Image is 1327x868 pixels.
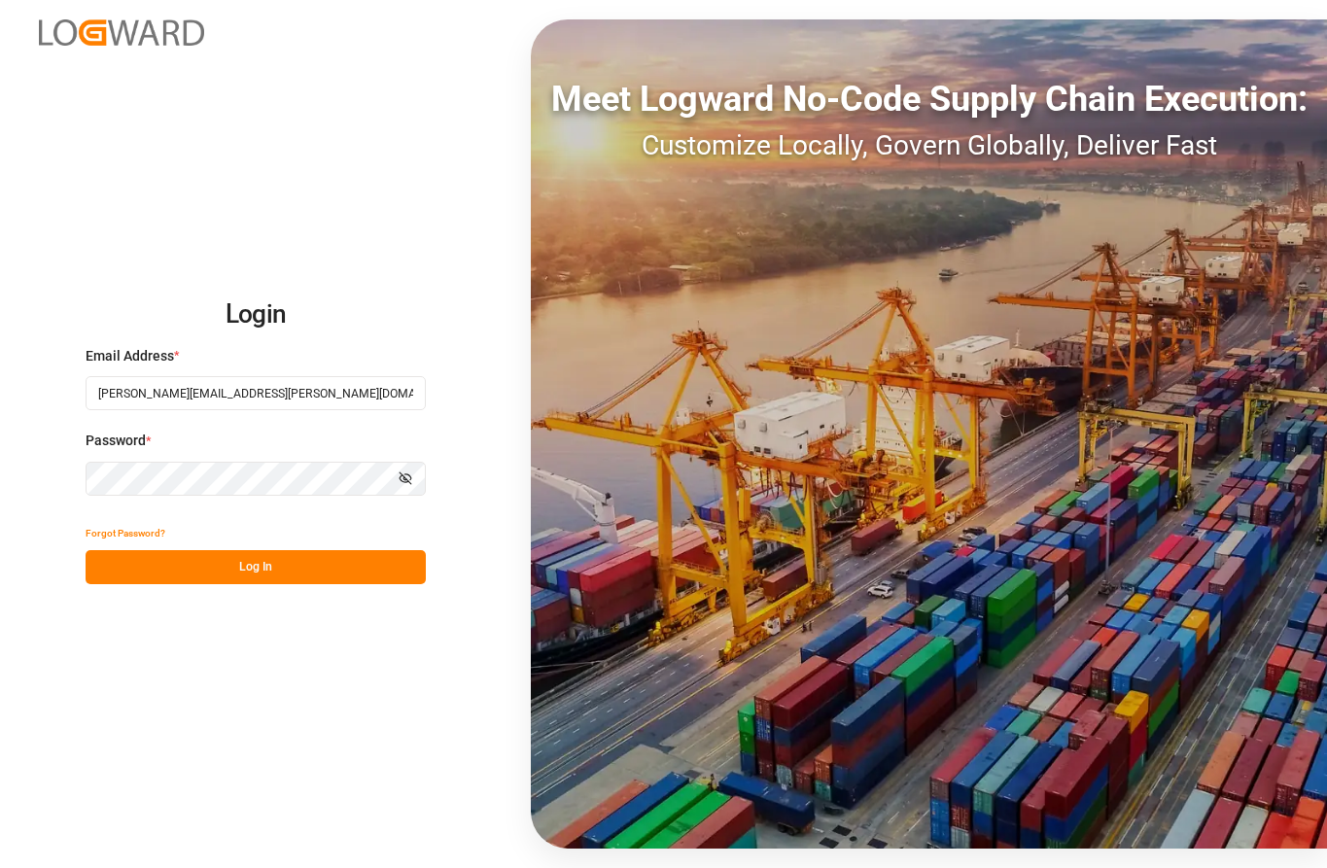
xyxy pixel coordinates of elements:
button: Forgot Password? [86,516,165,550]
span: Email Address [86,346,174,366]
div: Meet Logward No-Code Supply Chain Execution: [531,73,1327,125]
input: Enter your email [86,376,426,410]
img: Logward_new_orange.png [39,19,204,46]
span: Password [86,431,146,451]
button: Log In [86,550,426,584]
h2: Login [86,284,426,346]
div: Customize Locally, Govern Globally, Deliver Fast [531,125,1327,166]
